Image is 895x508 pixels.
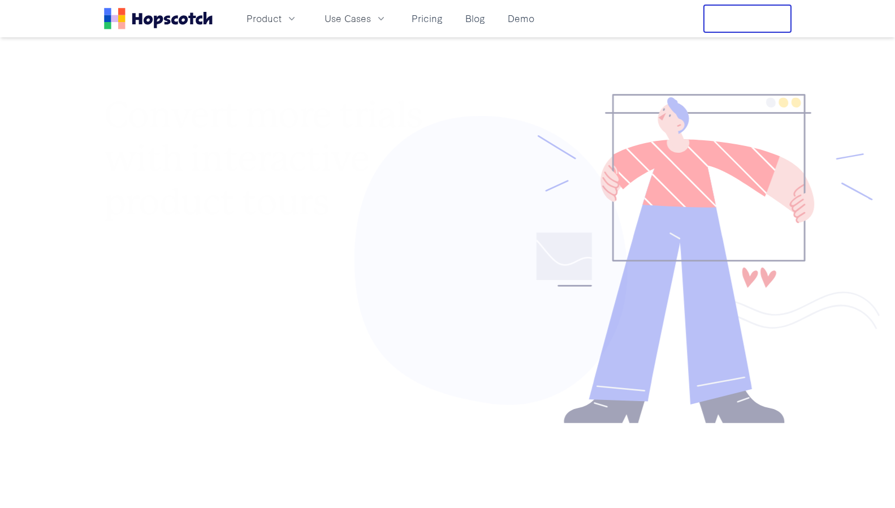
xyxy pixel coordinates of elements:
a: Demo [503,9,539,28]
h1: Convert more trials with interactive product tours [104,93,448,223]
a: Home [104,8,213,29]
a: Pricing [407,9,447,28]
a: Blog [461,9,490,28]
span: Use Cases [325,11,371,25]
button: Free Trial [703,5,792,33]
button: Use Cases [318,9,394,28]
span: Product [247,11,282,25]
button: Product [240,9,304,28]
